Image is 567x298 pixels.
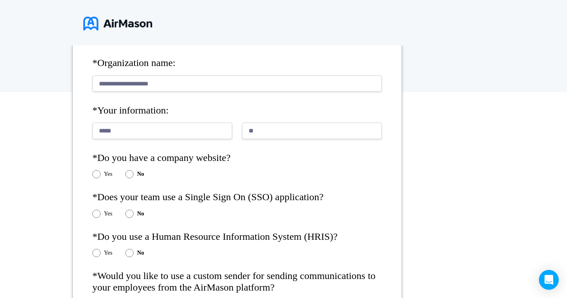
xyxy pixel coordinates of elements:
[92,152,382,164] h4: *Do you have a company website?
[104,210,112,217] label: Yes
[92,231,382,243] h4: *Do you use a Human Resource Information System (HRIS)?
[92,192,382,203] h4: *Does your team use a Single Sign On (SSO) application?
[104,250,112,256] label: Yes
[83,13,152,34] img: logo
[137,250,144,256] label: No
[104,171,112,177] label: Yes
[92,105,382,116] h4: *Your information:
[539,270,559,290] div: Open Intercom Messenger
[137,210,144,217] label: No
[137,171,144,177] label: No
[92,270,382,293] h4: *Would you like to use a custom sender for sending communications to your employees from the AirM...
[92,57,382,69] h4: *Organization name:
